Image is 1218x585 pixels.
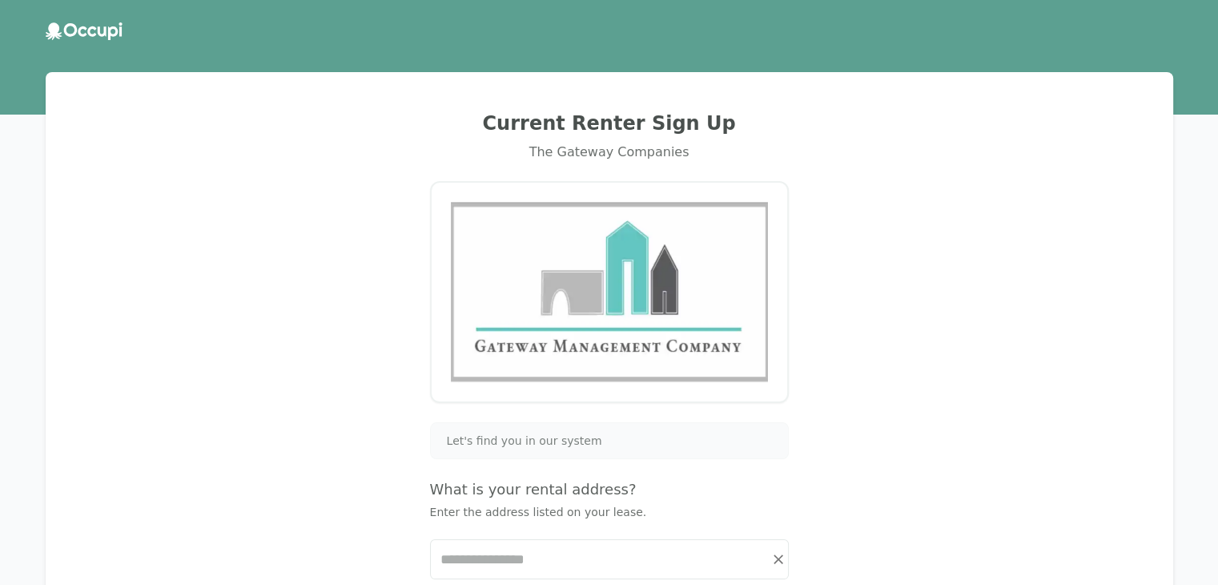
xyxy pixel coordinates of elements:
span: Let's find you in our system [447,433,602,449]
input: Start typing... [431,540,788,579]
p: Enter the address listed on your lease. [430,504,789,520]
button: Clear [767,548,790,571]
img: Gateway Management [451,202,768,382]
h2: Current Renter Sign Up [65,111,1154,136]
h4: What is your rental address? [430,478,789,501]
div: The Gateway Companies [65,143,1154,162]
